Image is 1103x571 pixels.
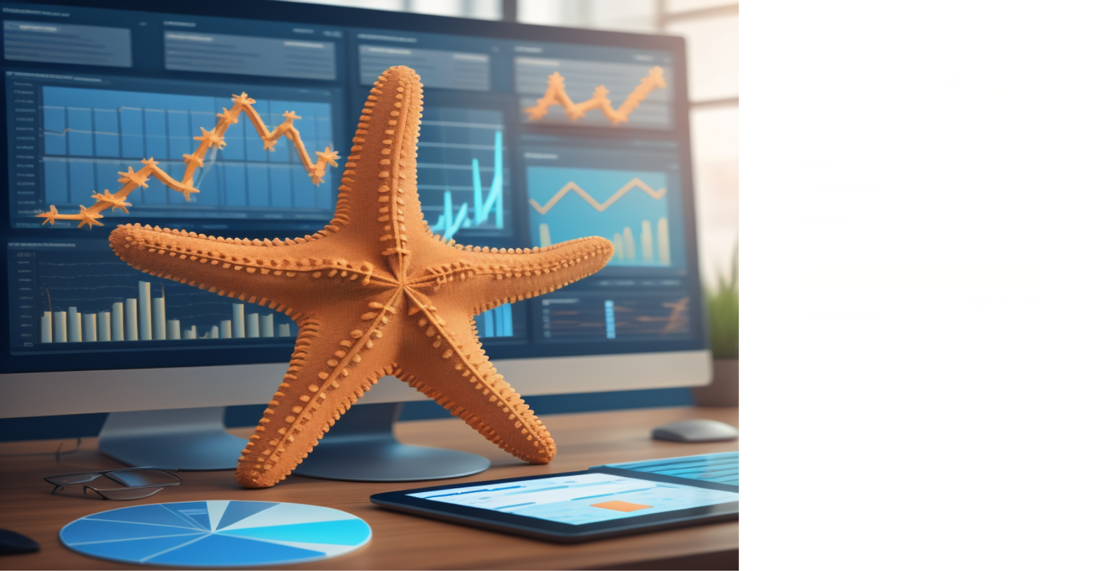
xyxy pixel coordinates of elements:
img: Logo.42cb71d561138c82c4ab.png [823,59,1019,141]
label: Email [804,159,1031,171]
p: Not registered yet? [804,297,921,309]
a: Forgot password? [966,297,1038,321]
a: Create an Account! [804,309,921,321]
label: Password [804,212,1031,224]
button: Login [804,266,1038,292]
